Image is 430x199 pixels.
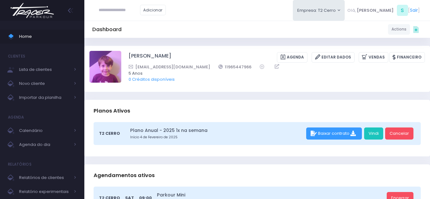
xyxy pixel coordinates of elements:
[94,166,155,184] h3: Agendamentos ativos
[218,64,252,70] a: 11965447966
[129,76,175,82] a: 0 Créditos disponíveis
[92,26,122,33] h5: Dashboard
[19,174,70,182] span: Relatórios de clientes
[157,192,384,198] a: Parkour Mini
[345,3,422,17] div: [ ]
[8,111,24,124] h4: Agenda
[357,7,394,14] span: [PERSON_NAME]
[364,127,383,140] a: Vindi
[19,32,76,41] span: Home
[306,127,362,140] div: Baixar contrato
[397,5,408,16] span: S
[94,102,130,120] h3: Planos Ativos
[312,52,355,63] a: Editar Dados
[389,52,425,63] a: Financeiro
[19,188,70,196] span: Relatório experimentais
[19,65,70,74] span: Lista de clientes
[129,70,417,77] span: 5 Anos
[130,135,304,140] small: Início 4 de Fevereiro de 2025
[89,51,121,83] img: Pedro Peloso
[8,158,32,171] h4: Relatórios
[19,141,70,149] span: Agenda do dia
[359,52,388,63] a: Vendas
[347,7,356,14] span: Olá,
[99,130,120,137] span: T2 Cerro
[129,64,210,70] a: [EMAIL_ADDRESS][DOMAIN_NAME]
[19,79,70,88] span: Novo cliente
[140,5,166,15] a: Adicionar
[19,127,70,135] span: Calendário
[410,7,418,14] a: Sair
[19,93,70,102] span: Importar da planilha
[130,127,304,134] a: Plano Anual - 2025 1x na semana
[388,24,410,35] a: Actions
[8,50,25,63] h4: Clientes
[385,127,413,140] a: Cancelar
[277,52,307,63] a: Agenda
[129,52,171,63] a: [PERSON_NAME]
